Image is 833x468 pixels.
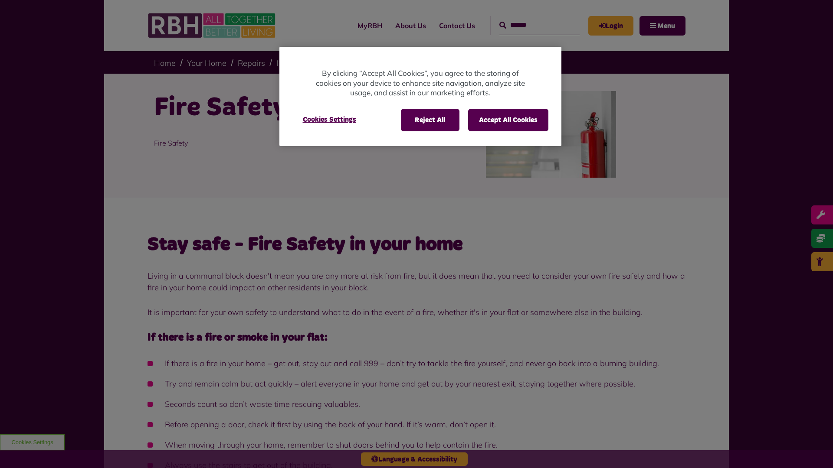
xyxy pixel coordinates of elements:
button: Reject All [401,109,459,131]
p: By clicking “Accept All Cookies”, you agree to the storing of cookies on your device to enhance s... [314,68,527,98]
button: Cookies Settings [292,109,367,130]
div: Cookie banner [279,47,561,146]
div: Privacy [279,47,561,146]
button: Accept All Cookies [468,109,548,131]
